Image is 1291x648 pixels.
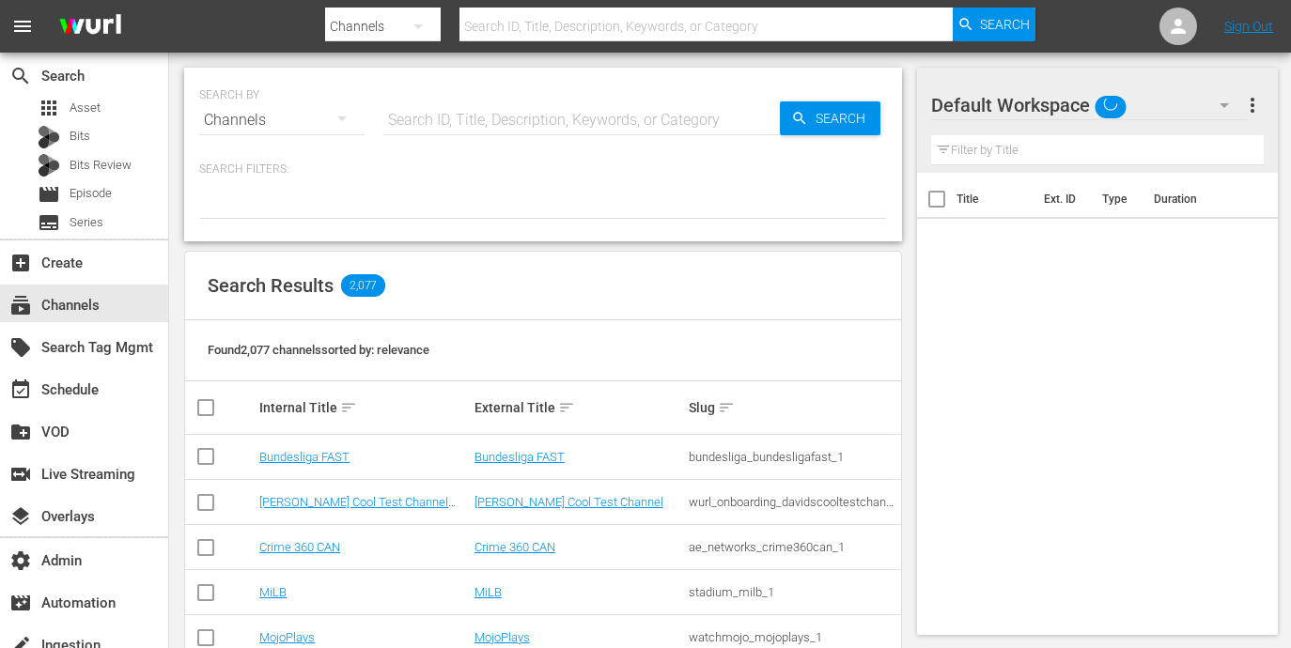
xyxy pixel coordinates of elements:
[259,450,350,464] a: Bundesliga FAST
[9,421,32,443] span: VOD
[9,463,32,486] span: Live Streaming
[474,540,555,554] a: Crime 360 CAN
[808,101,880,135] span: Search
[9,294,32,316] span: Channels
[11,15,34,38] span: menu
[689,540,898,554] div: ae_networks_crime360can_1
[474,630,530,644] a: MojoPlays
[953,8,1035,41] button: Search
[340,399,357,416] span: sort
[38,154,60,177] div: Bits Review
[259,630,315,644] a: MojoPlays
[1241,83,1264,128] button: more_vert
[208,274,334,297] span: Search Results
[259,495,456,523] a: [PERSON_NAME] Cool Test Channel (6min ad-load)
[9,592,32,614] span: Automation
[780,101,880,135] button: Search
[1033,173,1092,225] th: Ext. ID
[208,343,429,357] span: Found 2,077 channels sorted by: relevance
[474,396,684,419] div: External Title
[38,97,60,119] span: Asset
[689,630,898,644] div: watchmojo_mojoplays_1
[957,173,1033,225] th: Title
[341,274,385,297] span: 2,077
[38,126,60,148] div: Bits
[718,399,735,416] span: sort
[70,213,103,232] span: Series
[931,79,1248,131] div: Default Workspace
[1224,19,1273,34] a: Sign Out
[199,94,365,147] div: Channels
[9,252,32,274] span: Create
[45,5,135,49] img: ans4CAIJ8jUAAAAAAAAAAAAAAAAAAAAAAAAgQb4GAAAAAAAAAAAAAAAAAAAAAAAAJMjXAAAAAAAAAAAAAAAAAAAAAAAAgAT5G...
[689,450,898,464] div: bundesliga_bundesligafast_1
[70,156,132,175] span: Bits Review
[1143,173,1255,225] th: Duration
[259,585,287,599] a: MiLB
[1091,173,1143,225] th: Type
[9,549,32,572] span: Admin
[689,585,898,599] div: stadium_milb_1
[9,378,32,401] span: Schedule
[70,99,101,117] span: Asset
[689,396,898,419] div: Slug
[474,450,565,464] a: Bundesliga FAST
[558,399,575,416] span: sort
[474,585,502,599] a: MiLB
[70,127,90,146] span: Bits
[1241,94,1264,116] span: more_vert
[199,162,887,177] p: Search Filters:
[9,505,32,528] span: Overlays
[9,65,32,87] span: Search
[980,8,1030,41] span: Search
[259,396,469,419] div: Internal Title
[474,495,663,509] a: [PERSON_NAME] Cool Test Channel
[38,183,60,206] span: Episode
[9,336,32,359] span: Search Tag Mgmt
[38,211,60,234] span: Series
[689,495,898,509] div: wurl_onboarding_davidscooltestchannel_1
[259,540,340,554] a: Crime 360 CAN
[70,184,112,203] span: Episode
